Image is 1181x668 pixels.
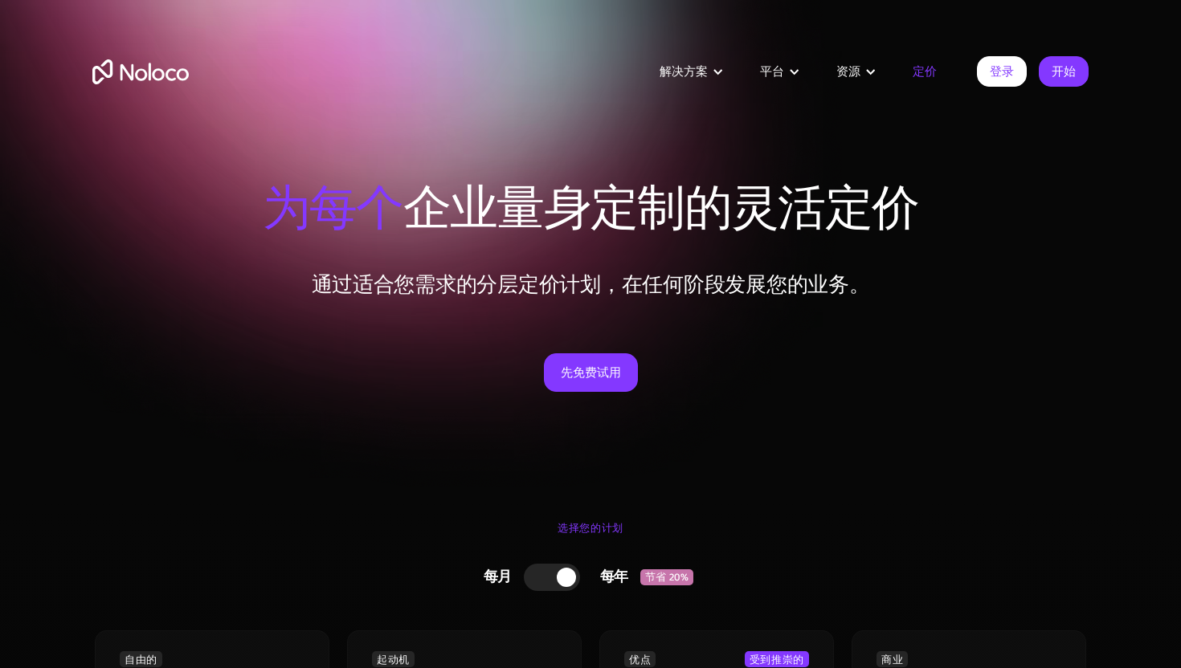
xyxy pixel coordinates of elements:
[92,59,189,84] a: 家
[740,61,816,82] div: 平台
[476,265,869,304] font: 分层定价计划，在任何阶段发展您的业务。
[600,564,628,590] font: 每年
[760,60,784,83] font: 平台
[893,61,957,82] a: 定价
[816,61,893,82] div: 资源
[497,164,918,254] font: 量身定制的灵活定价
[484,564,512,590] font: 每月
[640,61,740,82] div: 解决方案
[1052,60,1076,83] font: 开始
[561,361,621,384] font: 先免费试用
[977,56,1027,87] a: 登录
[1039,56,1089,87] a: 开始
[836,60,860,83] font: 资源
[403,164,497,254] font: 企业
[660,60,708,83] font: 解决方案
[913,60,937,83] font: 定价
[544,353,638,392] a: 先免费试用
[990,60,1014,83] font: 登录
[263,164,403,254] font: 为每个
[312,265,477,304] font: 通过适合您需求的
[645,568,689,587] font: 节省 20%
[558,519,623,538] font: 选择您的计划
